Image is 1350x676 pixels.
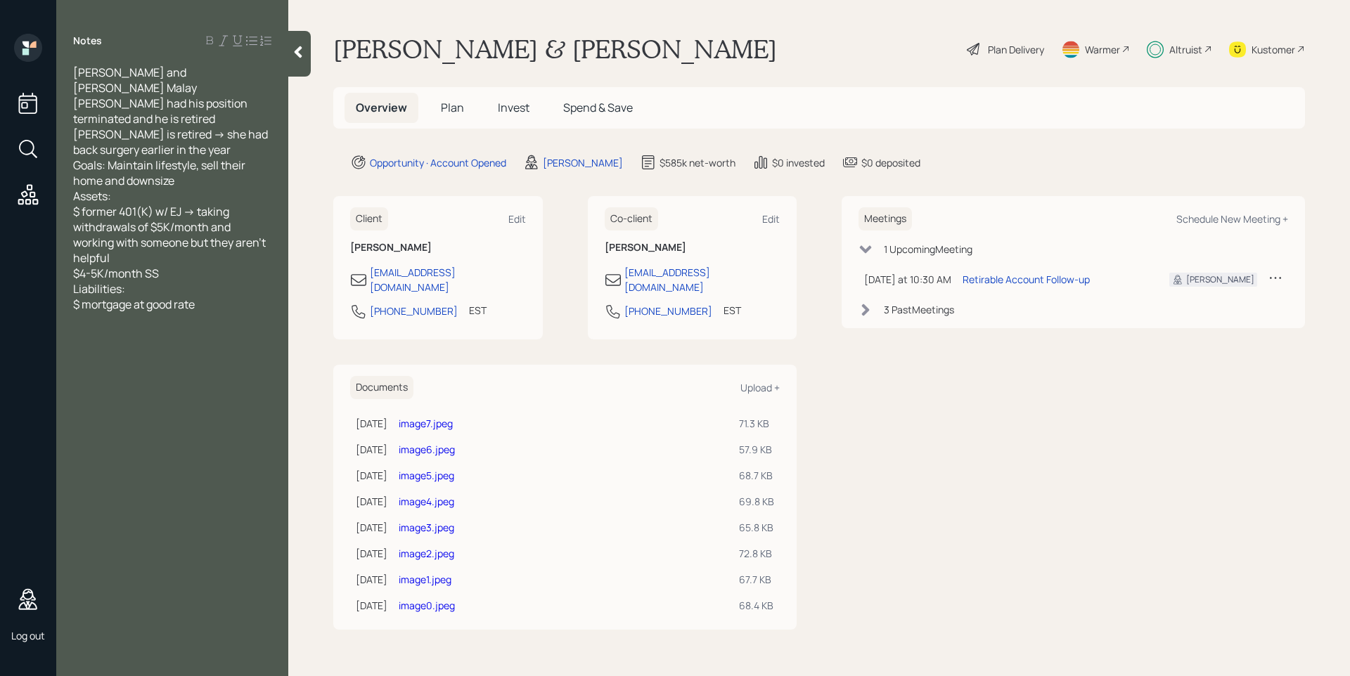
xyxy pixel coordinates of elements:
[624,304,712,318] div: [PHONE_NUMBER]
[356,598,387,613] div: [DATE]
[861,155,920,170] div: $0 deposited
[356,546,387,561] div: [DATE]
[498,100,529,115] span: Invest
[370,265,526,294] div: [EMAIL_ADDRESS][DOMAIN_NAME]
[739,546,774,561] div: 72.8 KB
[333,34,777,65] h1: [PERSON_NAME] & [PERSON_NAME]
[724,303,741,318] div: EST
[772,155,825,170] div: $0 invested
[884,302,954,317] div: 3 Past Meeting s
[350,376,413,399] h6: Documents
[660,155,735,170] div: $585k net-worth
[73,65,270,312] span: [PERSON_NAME] and [PERSON_NAME] Malay [PERSON_NAME] had his position terminated and he is retired...
[739,494,774,509] div: 69.8 KB
[11,629,45,642] div: Log out
[740,381,780,394] div: Upload +
[370,304,458,318] div: [PHONE_NUMBER]
[543,155,623,170] div: [PERSON_NAME]
[399,547,454,560] a: image2.jpeg
[356,494,387,509] div: [DATE]
[739,468,774,483] div: 68.7 KB
[356,468,387,483] div: [DATE]
[1176,212,1288,226] div: Schedule New Meeting +
[73,34,102,48] label: Notes
[563,100,633,115] span: Spend & Save
[739,442,774,457] div: 57.9 KB
[739,572,774,587] div: 67.7 KB
[963,272,1090,287] div: Retirable Account Follow-up
[1085,42,1120,57] div: Warmer
[1252,42,1295,57] div: Kustomer
[399,469,454,482] a: image5.jpeg
[399,573,451,586] a: image1.jpeg
[739,598,774,613] div: 68.4 KB
[399,495,454,508] a: image4.jpeg
[399,417,453,430] a: image7.jpeg
[399,443,455,456] a: image6.jpeg
[988,42,1044,57] div: Plan Delivery
[356,520,387,535] div: [DATE]
[370,155,506,170] div: Opportunity · Account Opened
[356,572,387,587] div: [DATE]
[356,442,387,457] div: [DATE]
[350,207,388,230] h6: Client
[356,416,387,431] div: [DATE]
[1169,42,1202,57] div: Altruist
[605,207,658,230] h6: Co-client
[399,521,454,534] a: image3.jpeg
[624,265,780,294] div: [EMAIL_ADDRESS][DOMAIN_NAME]
[762,212,780,226] div: Edit
[739,416,774,431] div: 71.3 KB
[884,242,972,256] div: 1 Upcoming Meeting
[350,242,526,254] h6: [PERSON_NAME]
[859,207,912,230] h6: Meetings
[605,242,780,254] h6: [PERSON_NAME]
[469,303,487,318] div: EST
[399,599,455,612] a: image0.jpeg
[441,100,464,115] span: Plan
[1186,273,1254,286] div: [PERSON_NAME]
[864,272,951,287] div: [DATE] at 10:30 AM
[739,520,774,535] div: 65.8 KB
[508,212,526,226] div: Edit
[356,100,407,115] span: Overview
